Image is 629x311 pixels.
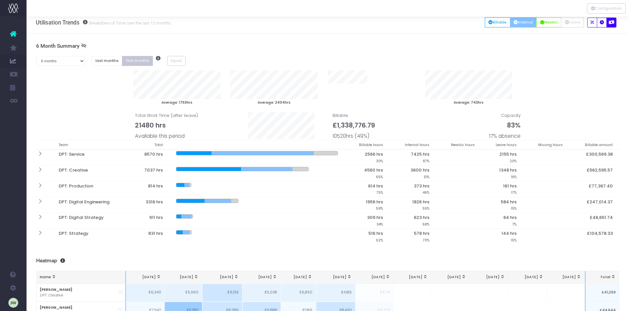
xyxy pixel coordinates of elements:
[431,271,470,284] th: Nov 25: activate to sort column ascending
[501,199,517,205] span: 584 hrs
[164,271,202,284] th: Apr 25: activate to sort column ascending
[52,213,130,229] th: DPT: Digital Strategy
[511,205,517,211] small: 15%
[206,275,239,280] div: [DATE]
[507,121,521,130] span: 83%
[509,271,547,284] th: Jan 26: activate to sort column ascending
[126,284,165,302] td: £6,340
[167,56,186,66] button: Export
[129,275,161,280] div: [DATE]
[40,287,72,292] strong: [PERSON_NAME]
[569,149,620,165] th: £300,569.38
[36,271,126,284] th: Name: activate to sort column ascending
[88,19,172,26] small: Breakdown of Time over the last 12 months.
[52,181,130,197] th: DPT: Production
[376,205,383,211] small: 59%
[451,141,475,147] small: Newbiz hours
[281,271,316,284] th: Jul 25: activate to sort column ascending
[569,166,620,181] th: £562,595.57
[122,56,153,66] button: first months
[202,284,243,302] td: £9,155
[52,197,130,213] th: DPT: Digital Engineering
[164,284,202,302] td: £5,960
[547,271,585,284] th: Feb 26: activate to sort column ascending
[569,213,620,229] th: £46,651.74
[368,230,383,237] span: 516 hrs
[36,258,620,264] h3: Heatmap
[135,121,166,130] span: 21480 hrs
[585,271,619,284] th: Total: activate to sort column ascending
[550,275,581,280] div: [DATE]
[397,275,428,280] div: [DATE]
[40,305,72,310] strong: [PERSON_NAME]
[8,298,18,308] img: images/default_profile_image.png
[130,197,169,213] th: 3316 hrs
[423,158,429,164] small: 87%
[126,271,165,284] th: Mar 25: activate to sort column ascending
[376,174,383,180] small: 65%
[130,229,169,244] th: 831 hrs
[284,275,312,280] div: [DATE]
[585,284,619,302] td: £41,269
[422,205,429,211] small: 55%
[36,19,172,26] h3: Utilisation Trends
[36,43,80,49] span: 6 Month Summary
[359,141,383,147] small: Billable hours
[589,275,616,280] div: Total
[202,271,243,284] th: May 25: activate to sort column ascending
[585,141,613,147] small: Billable amount
[52,166,130,181] th: DPT: Creative
[422,221,429,227] small: 68%
[130,213,169,229] th: 911 hrs
[473,275,505,280] div: [DATE]
[435,275,466,280] div: [DATE]
[538,141,563,147] small: Missing hours
[168,275,199,280] div: [DATE]
[355,271,394,284] th: Sep 25: activate to sort column ascending
[367,214,383,221] span: 309 hrs
[333,132,369,140] span: 10520hrs (49%)
[242,271,281,284] th: Jun 25: activate to sort column ascending
[333,112,375,140] span: Billable
[536,17,561,27] button: Newbiz
[130,166,169,181] th: 7037 hrs
[510,17,537,27] button: Internal
[511,237,517,243] small: 15%
[368,183,383,189] span: 614 hrs
[412,199,429,205] span: 1826 hrs
[587,3,626,14] button: Configuration
[364,167,383,174] span: 4560 hrs
[376,158,383,164] small: 30%
[512,275,543,280] div: [DATE]
[414,214,429,221] span: 623 hrs
[569,181,620,197] th: £77,367.40
[130,149,169,165] th: 8570 hrs
[59,141,68,147] small: Team
[496,141,517,147] small: Leave hours
[135,132,185,140] span: Available this period
[40,275,122,280] div: Name
[316,284,355,302] td: £4,185
[155,141,163,147] small: Total
[366,199,383,205] span: 1956 hrs
[333,121,375,130] span: £1,338,776.79
[512,221,517,227] small: 7%
[561,17,584,27] button: Leave
[135,112,198,140] span: Total Work Time (after leave)
[423,237,429,243] small: 70%
[485,17,510,27] button: Billable
[319,275,352,280] div: [DATE]
[410,167,429,174] span: 3600 hrs
[499,151,517,158] span: 2155 hrs
[376,189,383,195] small: 75%
[499,167,517,174] span: 1348 hrs
[423,189,429,195] small: 46%
[511,174,517,180] small: 16%
[316,271,355,284] th: Aug 25: activate to sort column ascending
[394,271,431,284] th: Oct 25: activate to sort column ascending
[424,174,429,180] small: 51%
[130,181,169,197] th: 814 hrs
[510,158,517,164] small: 20%
[501,230,517,237] span: 144 hrs
[376,221,383,227] small: 34%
